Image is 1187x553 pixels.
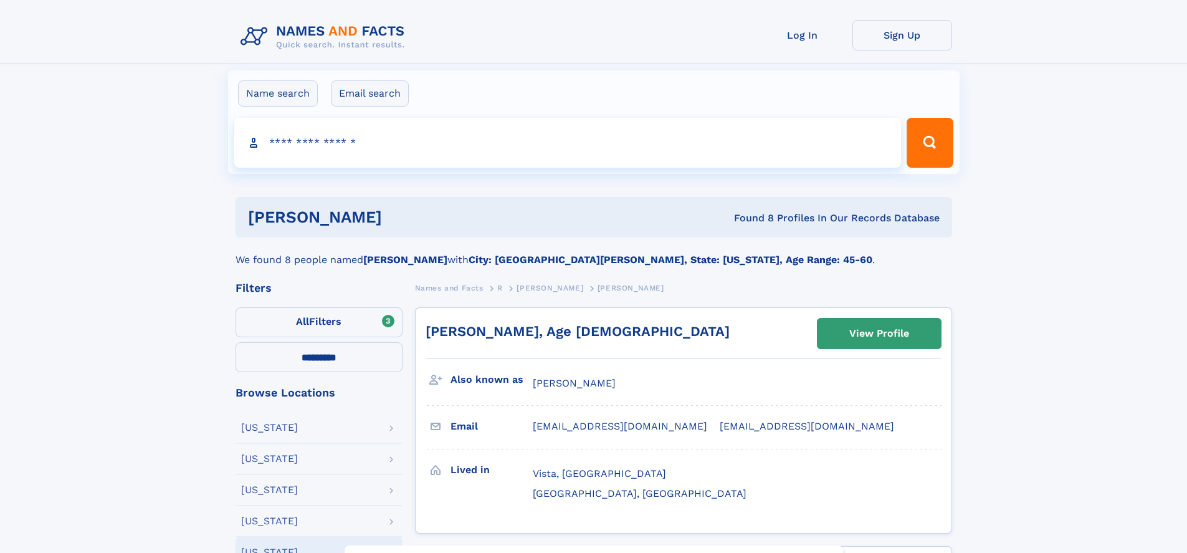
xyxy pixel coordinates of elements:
[296,315,309,327] span: All
[497,280,503,296] a: R
[238,80,318,107] label: Name search
[236,238,952,267] div: We found 8 people named with .
[415,280,484,296] a: Names and Facts
[248,209,558,225] h1: [PERSON_NAME]
[450,416,533,437] h3: Email
[517,280,583,296] a: [PERSON_NAME]
[236,282,403,294] div: Filters
[241,423,298,433] div: [US_STATE]
[234,118,902,168] input: search input
[598,284,664,292] span: [PERSON_NAME]
[907,118,953,168] button: Search Button
[363,254,447,266] b: [PERSON_NAME]
[533,377,616,389] span: [PERSON_NAME]
[497,284,503,292] span: R
[241,516,298,526] div: [US_STATE]
[558,211,940,225] div: Found 8 Profiles In Our Records Database
[517,284,583,292] span: [PERSON_NAME]
[241,454,298,464] div: [US_STATE]
[236,387,403,398] div: Browse Locations
[426,324,730,339] a: [PERSON_NAME], Age [DEMOGRAPHIC_DATA]
[450,369,533,390] h3: Also known as
[720,420,894,432] span: [EMAIL_ADDRESS][DOMAIN_NAME]
[533,420,707,432] span: [EMAIL_ADDRESS][DOMAIN_NAME]
[236,20,415,54] img: Logo Names and Facts
[236,307,403,337] label: Filters
[533,488,746,499] span: [GEOGRAPHIC_DATA], [GEOGRAPHIC_DATA]
[849,319,909,348] div: View Profile
[331,80,409,107] label: Email search
[818,319,941,349] a: View Profile
[450,459,533,481] h3: Lived in
[241,485,298,495] div: [US_STATE]
[753,20,852,50] a: Log In
[533,468,666,479] span: Vista, [GEOGRAPHIC_DATA]
[469,254,872,266] b: City: [GEOGRAPHIC_DATA][PERSON_NAME], State: [US_STATE], Age Range: 45-60
[852,20,952,50] a: Sign Up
